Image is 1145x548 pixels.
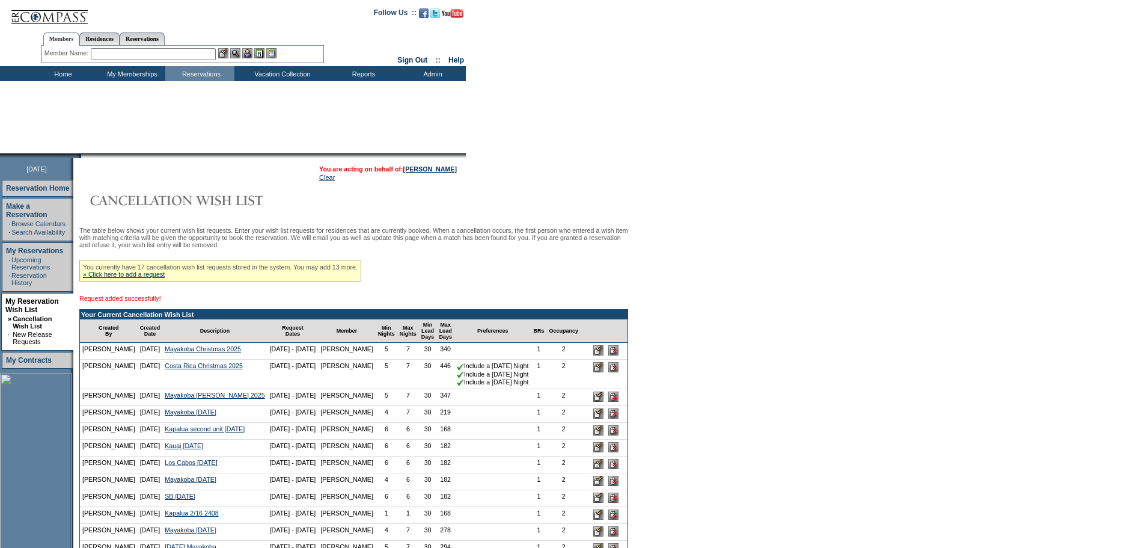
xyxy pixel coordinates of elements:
a: Upcoming Reservations [11,256,50,271]
a: My Reservation Wish List [5,297,59,314]
nobr: [DATE] - [DATE] [270,408,316,416]
td: 30 [419,440,437,457]
td: 30 [419,343,437,360]
td: 30 [419,524,437,541]
a: My Contracts [6,356,52,365]
td: Preferences [454,319,531,343]
span: [DATE] [26,165,47,173]
td: 6 [376,440,397,457]
td: 2 [547,360,581,389]
td: [DATE] [138,360,163,389]
a: Follow us on Twitter [430,12,440,19]
td: 7 [397,524,419,541]
td: 30 [419,360,437,389]
td: 6 [376,457,397,473]
td: Vacation Collection [234,66,328,81]
input: Delete this Request [608,442,618,452]
a: Become our fan on Facebook [419,12,429,19]
td: 1 [531,360,547,389]
nobr: [DATE] - [DATE] [270,493,316,500]
input: Edit this Request [593,408,603,419]
td: 1 [531,457,547,473]
td: [PERSON_NAME] [80,406,138,423]
td: [PERSON_NAME] [80,507,138,524]
td: [PERSON_NAME] [318,473,376,490]
input: Delete this Request [608,408,618,419]
td: [DATE] [138,507,163,524]
input: Delete this Request [608,345,618,356]
input: Edit this Request [593,392,603,402]
td: Max Nights [397,319,419,343]
a: Kapalua 2/16 2408 [165,510,218,517]
a: Subscribe to our YouTube Channel [442,12,463,19]
td: [DATE] [138,343,163,360]
a: » Click here to add a request [83,271,165,278]
td: [DATE] [138,524,163,541]
td: [PERSON_NAME] [318,490,376,507]
td: 6 [376,490,397,507]
td: [PERSON_NAME] [80,440,138,457]
a: Kapalua second unit [DATE] [165,425,245,433]
td: [PERSON_NAME] [80,343,138,360]
td: [PERSON_NAME] [318,524,376,541]
td: · [8,229,10,236]
td: Request Dates [267,319,319,343]
input: Edit this Request [593,442,603,452]
a: Reservation History [11,272,47,286]
img: Reservations [254,48,264,58]
input: Edit this Request [593,459,603,469]
b: » [8,315,11,322]
td: 2 [547,406,581,423]
img: Impersonate [242,48,252,58]
td: 5 [376,389,397,406]
input: Delete this Request [608,510,618,520]
td: [PERSON_NAME] [80,423,138,440]
a: Mayakoba [DATE] [165,476,216,483]
td: 1 [531,440,547,457]
td: 182 [436,490,454,507]
td: 30 [419,507,437,524]
a: New Release Requests [13,331,52,345]
td: 6 [397,423,419,440]
td: 1 [531,406,547,423]
input: Edit this Request [593,510,603,520]
td: Reservations [165,66,234,81]
td: Follow Us :: [374,7,417,22]
td: 2 [547,473,581,490]
td: [PERSON_NAME] [318,457,376,473]
td: 1 [531,473,547,490]
td: [PERSON_NAME] [80,473,138,490]
img: Cancellation Wish List [79,188,320,212]
td: Min Lead Days [419,319,437,343]
nobr: [DATE] - [DATE] [270,526,316,534]
span: You are acting on behalf of: [319,165,457,173]
td: · [8,220,10,227]
td: 2 [547,440,581,457]
nobr: [DATE] - [DATE] [270,425,316,433]
a: Members [43,32,80,46]
td: Occupancy [547,319,581,343]
img: b_calculator.gif [266,48,276,58]
nobr: Include a [DATE] Night [457,371,529,378]
a: My Reservations [6,247,63,255]
td: 6 [397,473,419,490]
nobr: [DATE] - [DATE] [270,459,316,466]
td: 2 [547,457,581,473]
td: [PERSON_NAME] [318,440,376,457]
td: [DATE] [138,440,163,457]
nobr: [DATE] - [DATE] [270,345,316,353]
td: [PERSON_NAME] [318,389,376,406]
td: 2 [547,343,581,360]
a: Cancellation Wish List [13,315,52,330]
a: SB [DATE] [165,493,195,500]
img: Follow us on Twitter [430,8,440,18]
td: [PERSON_NAME] [80,490,138,507]
td: 4 [376,524,397,541]
a: Reservation Home [6,184,69,192]
td: · [8,331,11,345]
nobr: Include a [DATE] Night [457,362,529,369]
a: [PERSON_NAME] [403,165,457,173]
img: chkSmaller.gif [457,379,464,386]
td: 2 [547,389,581,406]
input: Delete this Request [608,493,618,503]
